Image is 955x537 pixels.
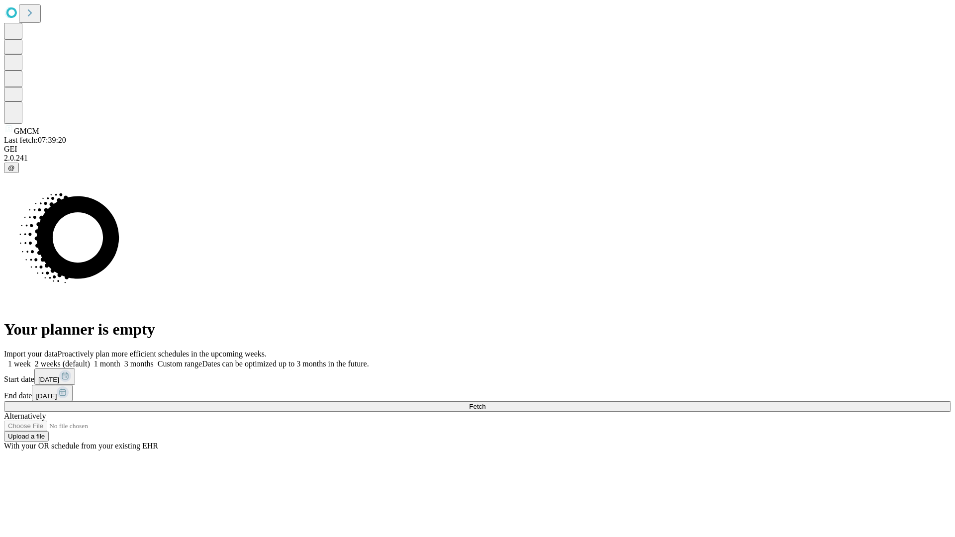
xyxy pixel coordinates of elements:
[8,164,15,172] span: @
[38,376,59,383] span: [DATE]
[4,136,66,144] span: Last fetch: 07:39:20
[4,154,951,163] div: 2.0.241
[4,320,951,339] h1: Your planner is empty
[34,368,75,385] button: [DATE]
[58,350,267,358] span: Proactively plan more efficient schedules in the upcoming weeks.
[4,145,951,154] div: GEI
[4,385,951,401] div: End date
[4,412,46,420] span: Alternatively
[14,127,39,135] span: GMCM
[94,359,120,368] span: 1 month
[32,385,73,401] button: [DATE]
[202,359,369,368] span: Dates can be optimized up to 3 months in the future.
[4,442,158,450] span: With your OR schedule from your existing EHR
[8,359,31,368] span: 1 week
[36,392,57,400] span: [DATE]
[4,350,58,358] span: Import your data
[4,368,951,385] div: Start date
[158,359,202,368] span: Custom range
[35,359,90,368] span: 2 weeks (default)
[4,401,951,412] button: Fetch
[4,163,19,173] button: @
[469,403,485,410] span: Fetch
[124,359,154,368] span: 3 months
[4,431,49,442] button: Upload a file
